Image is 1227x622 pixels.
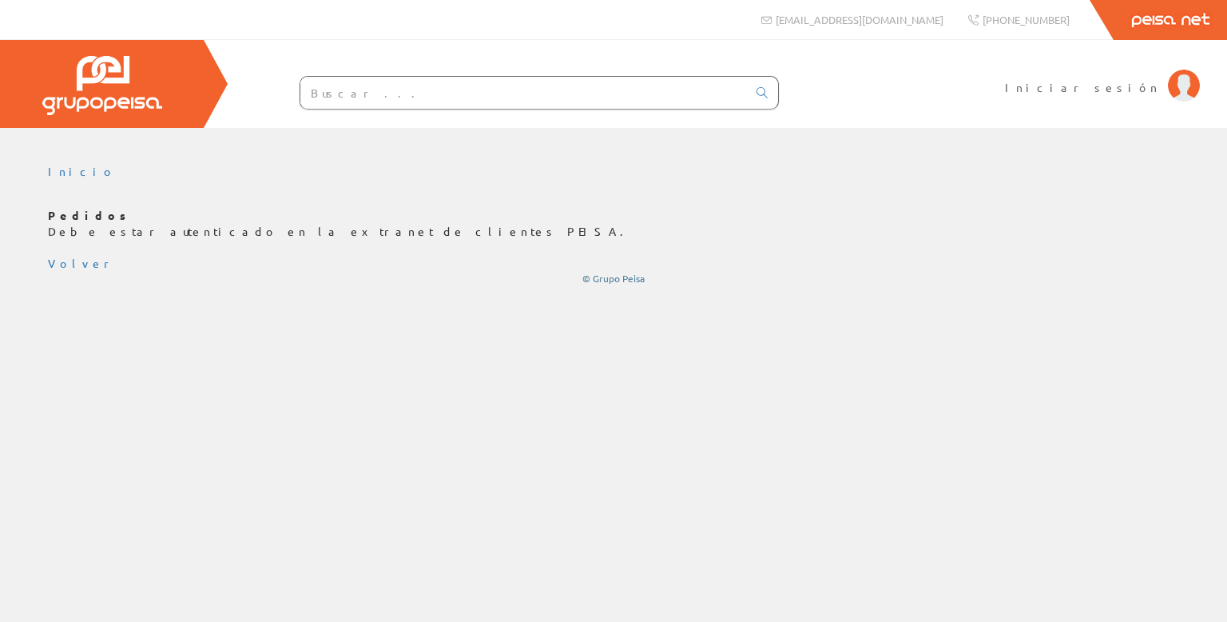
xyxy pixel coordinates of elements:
[1005,66,1200,82] a: Iniciar sesión
[48,208,132,222] b: Pedidos
[776,13,943,26] span: [EMAIL_ADDRESS][DOMAIN_NAME]
[48,256,115,270] a: Volver
[983,13,1070,26] span: [PHONE_NUMBER]
[300,77,747,109] input: Buscar ...
[1005,79,1160,95] span: Iniciar sesión
[48,164,116,178] a: Inicio
[42,56,162,115] img: Grupo Peisa
[48,272,1179,285] div: © Grupo Peisa
[48,208,1179,240] p: Debe estar autenticado en la extranet de clientes PEISA.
